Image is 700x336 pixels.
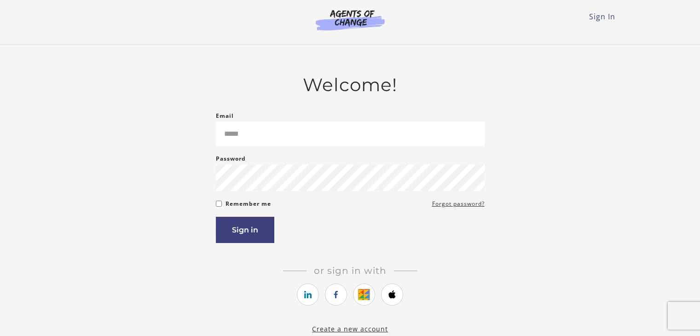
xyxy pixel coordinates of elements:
label: Remember me [226,198,271,209]
a: https://courses.thinkific.com/users/auth/facebook?ss%5Breferral%5D=&ss%5Buser_return_to%5D=%2Fuse... [325,284,347,306]
a: Sign In [589,12,615,22]
h2: Welcome! [216,74,485,96]
span: Or sign in with [307,265,394,276]
a: Create a new account [312,324,388,333]
a: https://courses.thinkific.com/users/auth/linkedin?ss%5Breferral%5D=&ss%5Buser_return_to%5D=%2Fuse... [297,284,319,306]
label: Email [216,110,234,122]
img: Agents of Change Logo [306,9,394,30]
a: https://courses.thinkific.com/users/auth/apple?ss%5Breferral%5D=&ss%5Buser_return_to%5D=%2Fusers%... [381,284,403,306]
a: https://courses.thinkific.com/users/auth/google?ss%5Breferral%5D=&ss%5Buser_return_to%5D=%2Fusers... [353,284,375,306]
label: Password [216,153,246,164]
a: Forgot password? [432,198,485,209]
button: Sign in [216,217,274,243]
